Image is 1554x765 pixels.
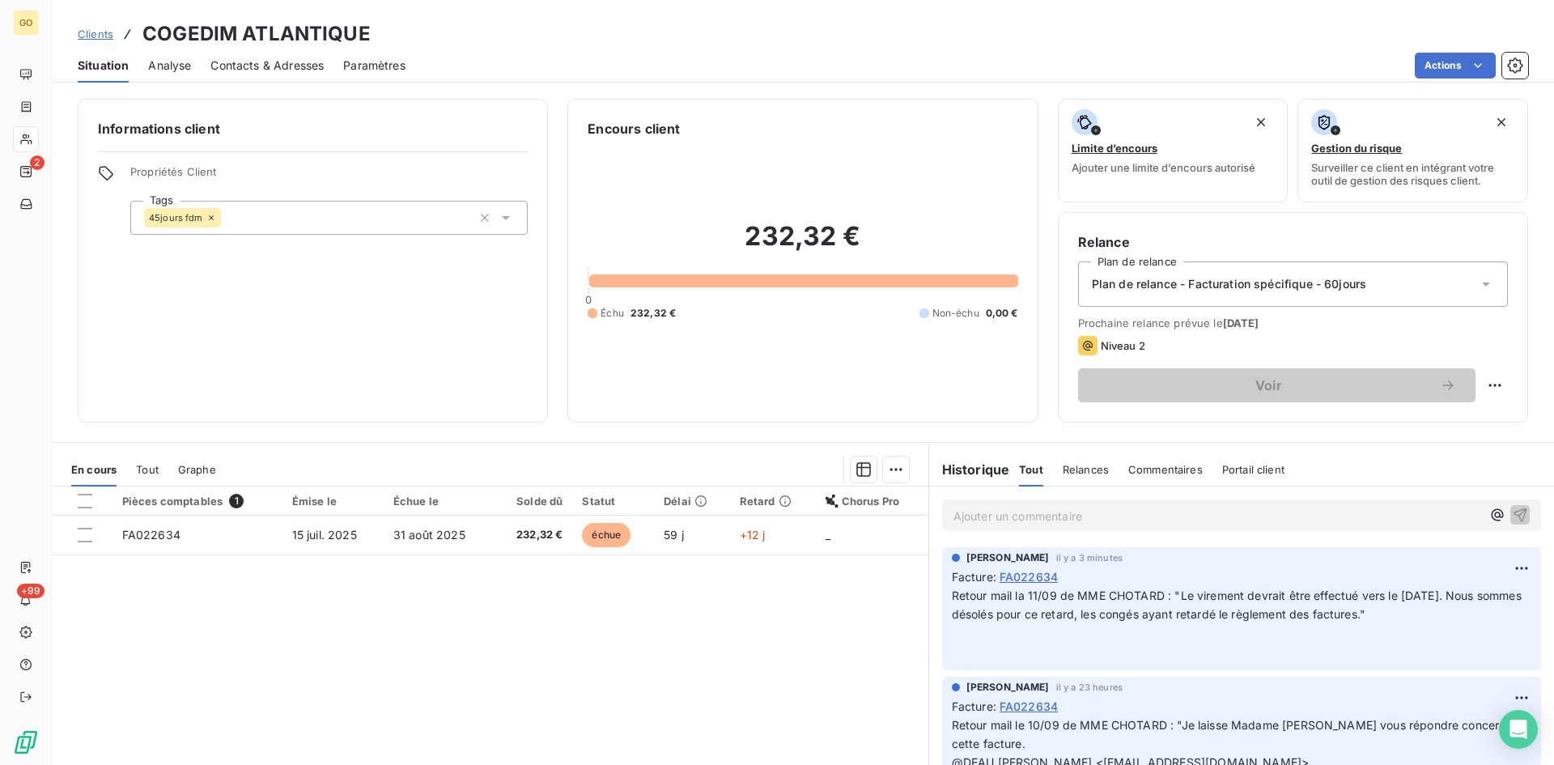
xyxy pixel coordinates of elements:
[1078,232,1508,252] h6: Relance
[221,210,234,225] input: Ajouter une valeur
[136,463,159,476] span: Tout
[148,57,191,74] span: Analyse
[966,550,1050,565] span: [PERSON_NAME]
[952,568,996,585] span: Facture :
[631,306,676,321] span: 232,32 €
[130,165,528,188] span: Propriétés Client
[30,155,45,170] span: 2
[601,306,624,321] span: Échu
[582,495,644,508] div: Statut
[393,495,484,508] div: Échue le
[1098,379,1440,392] span: Voir
[1499,710,1538,749] div: Open Intercom Messenger
[664,495,720,508] div: Délai
[1223,317,1259,329] span: [DATE]
[292,495,374,508] div: Émise le
[1072,161,1255,174] span: Ajouter une limite d’encours autorisé
[929,460,1010,479] h6: Historique
[952,589,1525,621] span: Retour mail la 11/09 de MME CHOTARD : "Le virement devrait être effectué vers le [DATE]. Nous som...
[588,119,680,138] h6: Encours client
[149,213,203,223] span: 45jours fdm
[1058,99,1289,202] button: Limite d’encoursAjouter une limite d’encours autorisé
[1063,463,1109,476] span: Relances
[1056,553,1123,563] span: il y a 3 minutes
[98,119,528,138] h6: Informations client
[122,494,273,508] div: Pièces comptables
[1128,463,1203,476] span: Commentaires
[966,680,1050,695] span: [PERSON_NAME]
[1297,99,1528,202] button: Gestion du risqueSurveiller ce client en intégrant votre outil de gestion des risques client.
[210,57,324,74] span: Contacts & Adresses
[503,495,563,508] div: Solde dû
[78,28,113,40] span: Clients
[1019,463,1043,476] span: Tout
[932,306,979,321] span: Non-échu
[1415,53,1496,79] button: Actions
[1222,463,1284,476] span: Portail client
[229,494,244,508] span: 1
[740,528,766,542] span: +12 j
[1072,142,1157,155] span: Limite d’encours
[1311,142,1402,155] span: Gestion du risque
[178,463,216,476] span: Graphe
[1000,568,1058,585] span: FA022634
[1078,368,1475,402] button: Voir
[1311,161,1514,187] span: Surveiller ce client en intégrant votre outil de gestion des risques client.
[393,528,465,542] span: 31 août 2025
[582,523,631,547] span: échue
[1000,698,1058,715] span: FA022634
[13,10,39,36] div: GO
[986,306,1018,321] span: 0,00 €
[1078,317,1508,329] span: Prochaine relance prévue le
[1056,682,1123,692] span: il y a 23 heures
[503,527,563,543] span: 232,32 €
[13,729,39,755] img: Logo LeanPay
[585,293,592,306] span: 0
[78,57,129,74] span: Situation
[343,57,405,74] span: Paramètres
[142,19,371,49] h3: COGEDIM ATLANTIQUE
[952,718,1526,750] span: Retour mail le 10/09 de MME CHOTARD : "Je laisse Madame [PERSON_NAME] vous répondre concernant ce...
[78,26,113,42] a: Clients
[740,495,806,508] div: Retard
[71,463,117,476] span: En cours
[122,528,180,542] span: FA022634
[1101,339,1145,352] span: Niveau 2
[1092,276,1367,292] span: Plan de relance - Facturation spécifique - 60jours
[588,220,1017,269] h2: 232,32 €
[292,528,357,542] span: 15 juil. 2025
[826,528,830,542] span: _
[826,495,919,508] div: Chorus Pro
[664,528,684,542] span: 59 j
[17,584,45,598] span: +99
[952,698,996,715] span: Facture :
